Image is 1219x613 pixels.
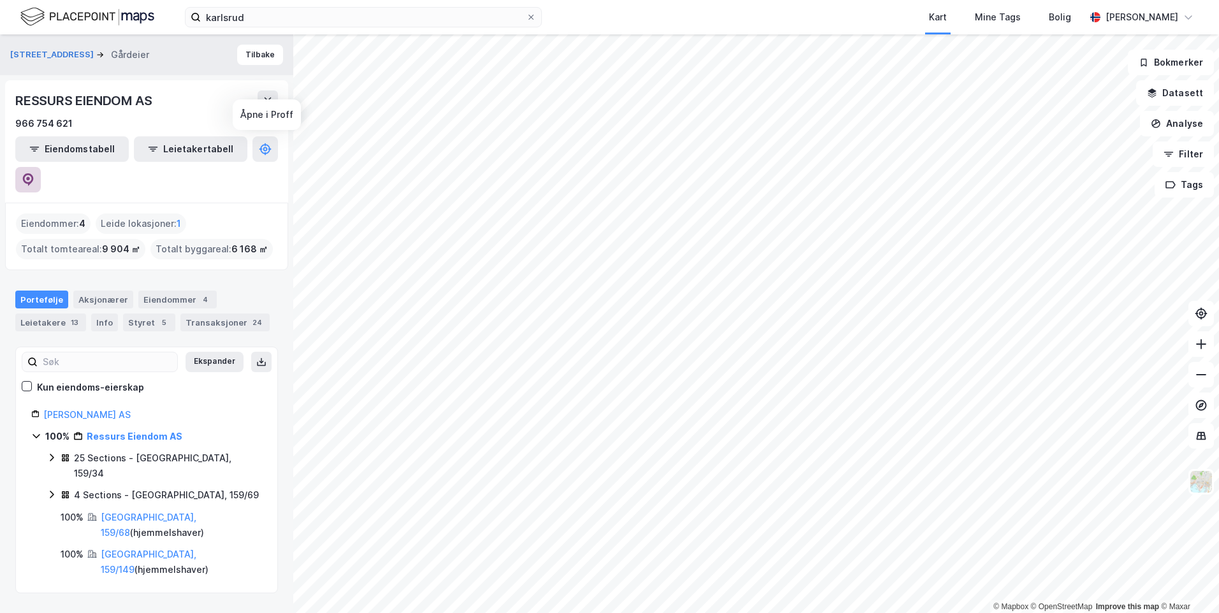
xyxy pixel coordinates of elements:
[74,487,259,503] div: 4 Sections - [GEOGRAPHIC_DATA], 159/69
[975,10,1021,25] div: Mine Tags
[15,90,154,111] div: RESSURS EIENDOM AS
[87,431,182,442] a: Ressurs Eiendom AS
[1136,80,1214,106] button: Datasett
[201,8,526,27] input: Søk på adresse, matrikkel, gårdeiere, leietakere eller personer
[111,47,149,62] div: Gårdeier
[1096,602,1159,611] a: Improve this map
[177,216,181,231] span: 1
[38,352,177,371] input: Søk
[1155,552,1219,613] iframe: Chat Widget
[1155,172,1214,198] button: Tags
[993,602,1028,611] a: Mapbox
[1031,602,1093,611] a: OpenStreetMap
[1049,10,1071,25] div: Bolig
[231,242,268,257] span: 6 168 ㎡
[101,549,196,575] a: [GEOGRAPHIC_DATA], 159/149
[1106,10,1178,25] div: [PERSON_NAME]
[16,239,145,259] div: Totalt tomteareal :
[929,10,947,25] div: Kart
[123,314,175,331] div: Styret
[73,291,133,308] div: Aksjonærer
[138,291,217,308] div: Eiendommer
[15,314,86,331] div: Leietakere
[15,136,129,162] button: Eiendomstabell
[186,352,244,372] button: Ekspander
[79,216,85,231] span: 4
[150,239,273,259] div: Totalt byggareal :
[1128,50,1214,75] button: Bokmerker
[43,409,131,420] a: [PERSON_NAME] AS
[1189,470,1213,494] img: Z
[68,316,81,329] div: 13
[45,429,69,444] div: 100%
[237,45,283,65] button: Tilbake
[250,316,265,329] div: 24
[134,136,247,162] button: Leietakertabell
[102,242,140,257] span: 9 904 ㎡
[61,547,84,562] div: 100%
[101,510,262,540] div: ( hjemmelshaver )
[101,512,196,538] a: [GEOGRAPHIC_DATA], 159/68
[37,380,144,395] div: Kun eiendoms-eierskap
[61,510,84,525] div: 100%
[1140,111,1214,136] button: Analyse
[199,293,212,306] div: 4
[15,291,68,308] div: Portefølje
[10,48,96,61] button: [STREET_ADDRESS]
[1153,141,1214,167] button: Filter
[16,213,91,234] div: Eiendommer :
[15,116,73,131] div: 966 754 621
[96,213,186,234] div: Leide lokasjoner :
[91,314,118,331] div: Info
[1155,552,1219,613] div: Kontrollprogram for chat
[74,451,262,481] div: 25 Sections - [GEOGRAPHIC_DATA], 159/34
[101,547,262,577] div: ( hjemmelshaver )
[20,6,154,28] img: logo.f888ab2527a4732fd821a326f86c7f29.svg
[180,314,270,331] div: Transaksjoner
[157,316,170,329] div: 5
